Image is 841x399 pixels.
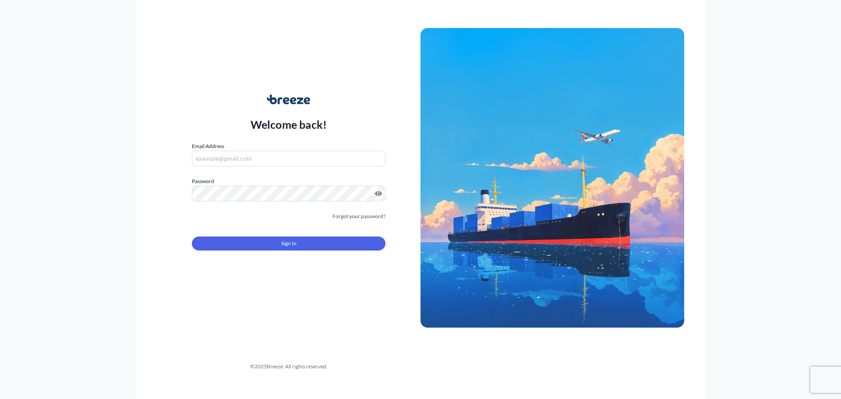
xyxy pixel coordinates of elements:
span: Sign In [281,239,297,248]
label: Password [192,177,385,186]
a: Forgot your password? [332,212,385,221]
p: Welcome back! [251,117,327,131]
button: Sign In [192,237,385,251]
div: © 2025 Breeze. All rights reserved. [157,362,420,371]
button: Show password [375,190,382,197]
img: Ship illustration [420,28,684,328]
input: example@gmail.com [192,151,385,166]
label: Email Address [192,142,224,151]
